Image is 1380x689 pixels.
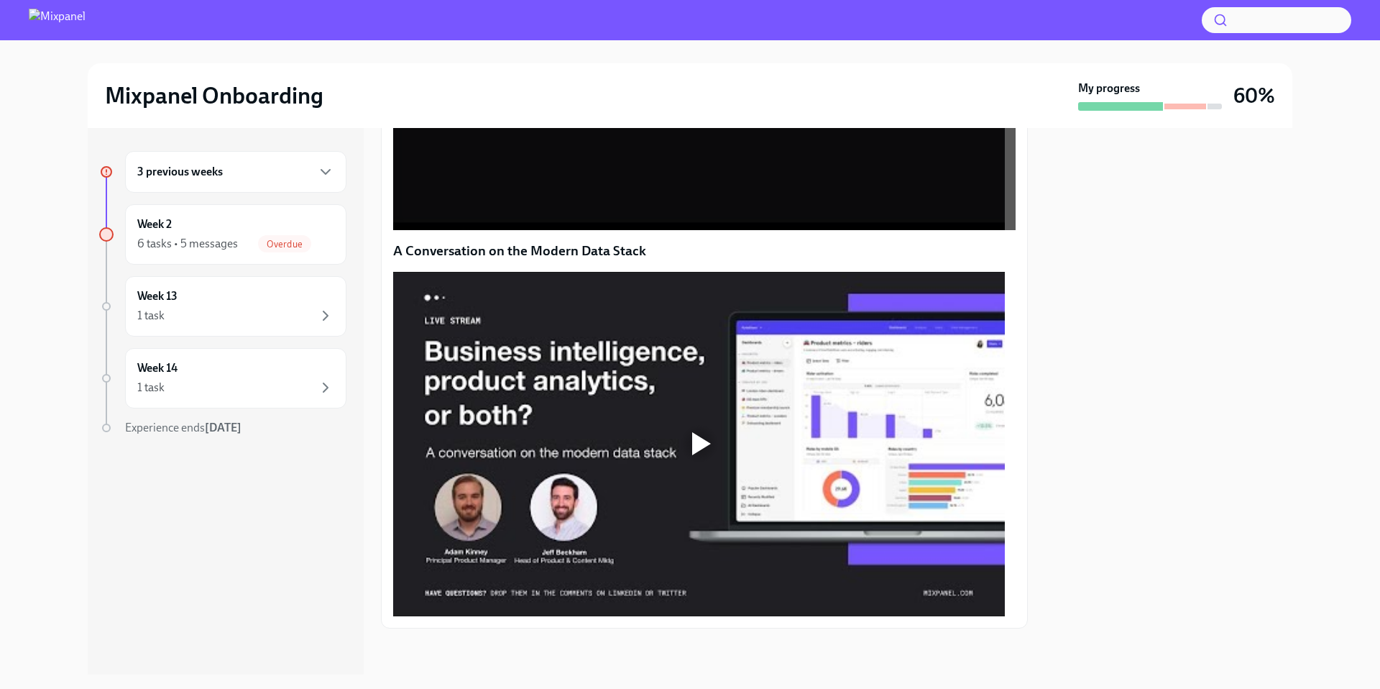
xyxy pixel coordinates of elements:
span: Experience ends [125,421,241,434]
h6: 3 previous weeks [137,164,223,180]
div: 1 task [137,380,165,396]
strong: My progress [1078,81,1140,96]
h3: 60% [1233,83,1275,109]
h6: Week 13 [137,288,178,304]
h6: Week 2 [137,216,172,232]
a: Week 141 task [99,348,346,409]
div: 6 tasks • 5 messages [137,236,238,252]
strong: [DATE] [205,421,241,434]
span: Overdue [258,239,311,250]
h2: Mixpanel Onboarding [105,81,323,110]
a: Week 26 tasks • 5 messagesOverdue [99,204,346,265]
p: A Conversation on the Modern Data Stack [393,242,1016,260]
h6: Week 14 [137,360,178,376]
img: Mixpanel [29,9,86,32]
a: Week 131 task [99,276,346,337]
div: 1 task [137,308,165,324]
div: 3 previous weeks [125,151,346,193]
